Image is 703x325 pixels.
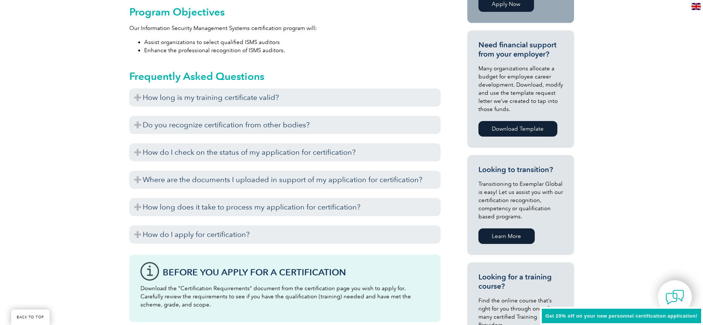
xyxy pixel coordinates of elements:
[478,272,563,291] h3: Looking for a training course?
[129,116,441,134] h3: Do you recognize certification from other bodies?
[11,309,50,325] a: BACK TO TOP
[129,24,441,32] p: Our Information Security Management Systems certification program will:
[478,180,563,221] p: Transitioning to Exemplar Global is easy! Let us assist you with our certification recognition, c...
[129,88,441,107] h3: How long is my training certificate valid?
[144,46,441,54] li: Enhance the professional recognition of ISMS auditors.
[478,40,563,59] h3: Need financial support from your employer?
[478,165,563,174] h3: Looking to transition?
[478,228,535,244] a: Learn More
[666,288,684,306] img: contact-chat.png
[692,3,701,10] img: en
[478,121,557,137] a: Download Template
[129,70,441,82] h2: Frequently Asked Questions
[129,143,441,161] h3: How do I check on the status of my application for certification?
[546,313,697,319] span: Get 20% off on your new personnel certification application!
[163,268,430,277] h3: Before You Apply For a Certification
[129,6,441,18] h2: Program Objectives
[144,38,441,46] li: Assist organizations to select qualified ISMS auditors
[129,225,441,244] h3: How do I apply for certification?
[129,198,441,216] h3: How long does it take to process my application for certification?
[129,171,441,189] h3: Where are the documents I uploaded in support of my application for certification?
[140,284,430,309] p: Download the “Certification Requirements” document from the certification page you wish to apply ...
[478,64,563,113] p: Many organizations allocate a budget for employee career development. Download, modify and use th...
